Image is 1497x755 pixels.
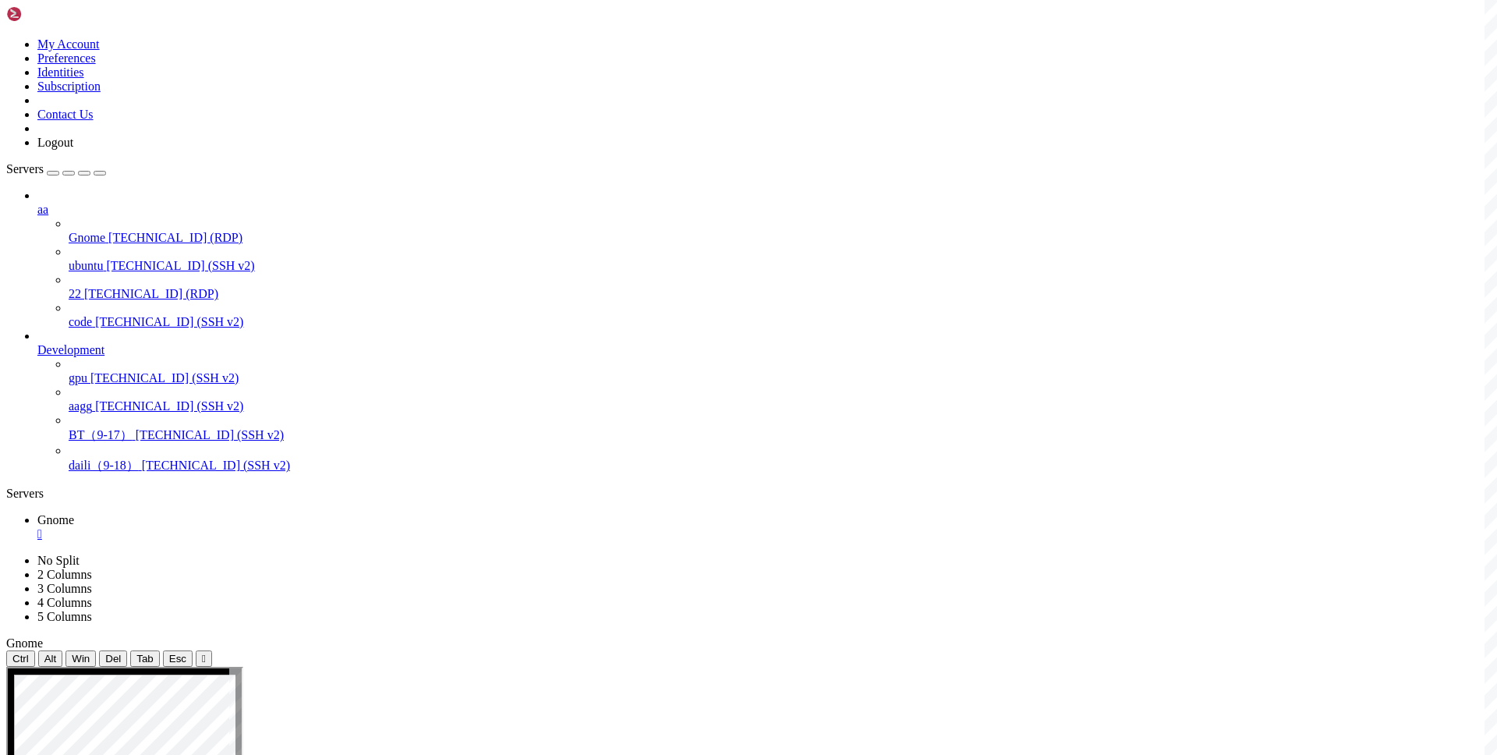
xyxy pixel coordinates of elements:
[37,513,1491,541] a: Gnome
[69,458,1491,474] a: daili（9-18） [TECHNICAL_ID] (SSH v2)
[37,108,94,121] a: Contact Us
[196,650,212,667] button: 
[69,287,1491,301] a: 22 [TECHNICAL_ID] (RDP)
[136,428,284,441] span: [TECHNICAL_ID] (SSH v2)
[72,653,90,665] span: Win
[69,273,1491,301] li: 22 [TECHNICAL_ID] (RDP)
[37,343,1491,357] a: Development
[95,399,243,413] span: [TECHNICAL_ID] (SSH v2)
[12,653,29,665] span: Ctrl
[6,162,44,175] span: Servers
[69,217,1491,245] li: Gnome [TECHNICAL_ID] (RDP)
[69,444,1491,474] li: daili（9-18） [TECHNICAL_ID] (SSH v2)
[136,653,154,665] span: Tab
[163,650,193,667] button: Esc
[69,315,92,328] span: code
[37,189,1491,329] li: aa
[106,259,254,272] span: [TECHNICAL_ID] (SSH v2)
[69,287,81,300] span: 22
[37,329,1491,474] li: Development
[69,231,105,244] span: Gnome
[95,315,243,328] span: [TECHNICAL_ID] (SSH v2)
[37,568,92,581] a: 2 Columns
[69,428,133,441] span: BT（9-17）
[69,371,87,385] span: gpu
[130,650,160,667] button: Tab
[37,527,1491,541] a: 
[37,203,1491,217] a: aa
[69,399,1491,413] a: aagg [TECHNICAL_ID] (SSH v2)
[69,385,1491,413] li: aagg [TECHNICAL_ID] (SSH v2)
[37,554,80,567] a: No Split
[69,231,1491,245] a: Gnome [TECHNICAL_ID] (RDP)
[37,610,92,623] a: 5 Columns
[37,51,96,65] a: Preferences
[37,37,100,51] a: My Account
[6,487,1491,501] div: Servers
[37,343,104,356] span: Development
[37,80,101,93] a: Subscription
[69,459,139,472] span: daili（9-18）
[37,582,92,595] a: 3 Columns
[6,162,106,175] a: Servers
[38,650,63,667] button: Alt
[69,357,1491,385] li: gpu [TECHNICAL_ID] (SSH v2)
[65,650,96,667] button: Win
[84,287,218,300] span: [TECHNICAL_ID] (RDP)
[69,301,1491,329] li: code [TECHNICAL_ID] (SSH v2)
[6,650,35,667] button: Ctrl
[90,371,239,385] span: [TECHNICAL_ID] (SSH v2)
[6,636,43,650] span: Gnome
[37,203,48,216] span: aa
[169,653,186,665] span: Esc
[44,653,57,665] span: Alt
[69,413,1491,444] li: BT（9-17） [TECHNICAL_ID] (SSH v2)
[69,245,1491,273] li: ubuntu [TECHNICAL_ID] (SSH v2)
[37,66,84,79] a: Identities
[69,427,1491,444] a: BT（9-17） [TECHNICAL_ID] (SSH v2)
[142,459,290,472] span: [TECHNICAL_ID] (SSH v2)
[108,231,242,244] span: [TECHNICAL_ID] (RDP)
[69,315,1491,329] a: code [TECHNICAL_ID] (SSH v2)
[105,653,121,665] span: Del
[37,513,74,526] span: Gnome
[37,136,73,149] a: Logout
[99,650,127,667] button: Del
[69,371,1491,385] a: gpu [TECHNICAL_ID] (SSH v2)
[69,399,92,413] span: aagg
[202,653,206,665] div: 
[37,596,92,609] a: 4 Columns
[69,259,1491,273] a: ubuntu [TECHNICAL_ID] (SSH v2)
[69,259,103,272] span: ubuntu
[6,6,96,22] img: Shellngn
